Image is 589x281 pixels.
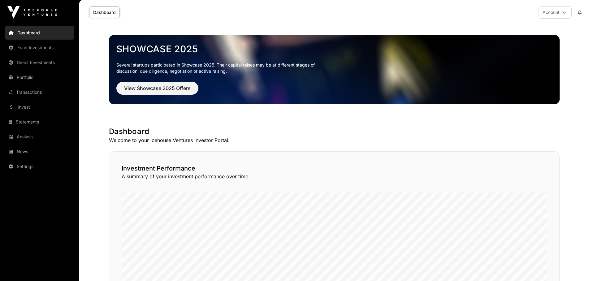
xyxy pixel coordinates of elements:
a: Direct Investments [5,56,74,69]
iframe: Chat Widget [558,251,589,281]
a: Showcase 2025 [116,43,552,54]
h2: Investment Performance [122,164,547,173]
a: Transactions [5,85,74,99]
a: Settings [5,160,74,173]
a: Portfolio [5,71,74,84]
p: Welcome to your Icehouse Ventures Investor Portal. [109,136,560,144]
a: Dashboard [89,6,120,18]
img: Showcase 2025 [109,35,560,104]
a: View Showcase 2025 Offers [116,88,198,94]
a: Invest [5,100,74,114]
span: View Showcase 2025 Offers [124,84,191,92]
a: Fund Investments [5,41,74,54]
img: Icehouse Ventures Logo [7,6,57,19]
a: Dashboard [5,26,74,40]
p: A summary of your investment performance over time. [122,173,547,180]
a: Analysis [5,130,74,144]
button: View Showcase 2025 Offers [116,82,198,95]
h1: Dashboard [109,127,560,136]
button: Account [539,6,572,19]
a: Statements [5,115,74,129]
a: News [5,145,74,158]
p: Several startups participated in Showcase 2025. Their capital raises may be at different stages o... [116,62,324,74]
